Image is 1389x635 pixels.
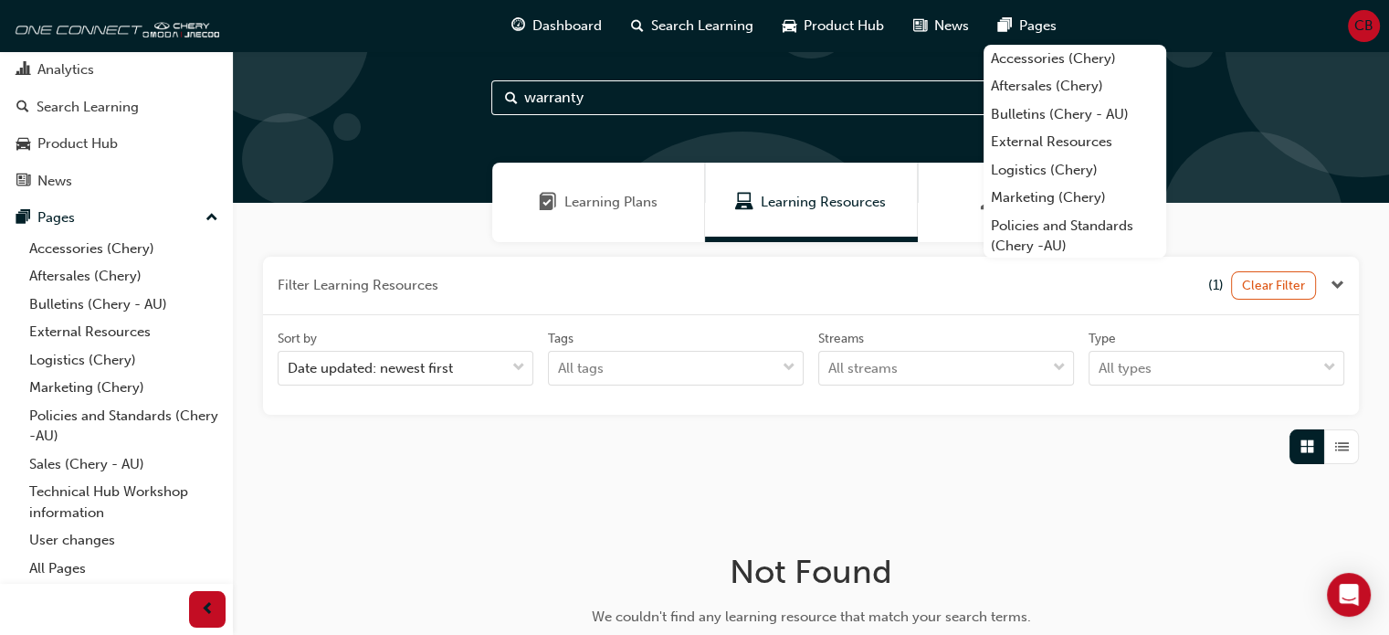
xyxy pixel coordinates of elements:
img: oneconnect [9,7,219,44]
span: CB [1354,16,1373,37]
a: search-iconSearch Learning [616,7,768,45]
a: User changes [22,526,226,555]
a: car-iconProduct Hub [768,7,899,45]
span: down-icon [783,356,795,380]
span: down-icon [1053,356,1066,380]
span: car-icon [16,136,30,153]
button: Pages [7,201,226,235]
span: news-icon [913,15,927,37]
a: Logistics (Chery) [22,346,226,375]
span: Search [505,88,518,109]
a: Bulletins (Chery - AU) [984,101,1166,129]
a: Policies and Standards (Chery -AU) [984,212,1166,260]
a: News [7,164,226,198]
button: Close the filter [1331,275,1344,296]
span: Dashboard [532,16,602,37]
a: Bulletins (Chery - AU) [22,291,226,319]
a: Product Hub [7,127,226,161]
div: Analytics [37,59,94,80]
a: Learning PlansLearning Plans [492,163,705,242]
span: chart-icon [16,62,30,79]
div: Tags [548,330,573,348]
a: Search Learning [7,90,226,124]
span: Learning Resources [735,192,753,213]
a: Accessories (Chery) [984,45,1166,73]
a: Analytics [7,53,226,87]
span: Product Hub [804,16,884,37]
span: search-icon [16,100,29,116]
button: Clear Filter [1231,271,1317,300]
div: Product Hub [37,133,118,154]
div: All tags [558,358,604,379]
a: Policies and Standards (Chery -AU) [22,402,226,450]
span: Search Learning [651,16,753,37]
h1: Not Found [521,552,1100,592]
span: down-icon [512,356,525,380]
div: All types [1099,358,1152,379]
div: Date updated: newest first [288,358,453,379]
div: We couldn't find any learning resource that match your search terms. [521,607,1100,628]
span: Pages [1019,16,1057,37]
a: External Resources [984,128,1166,156]
span: car-icon [783,15,796,37]
a: All Pages [22,555,226,583]
span: Learning Plans [564,192,658,213]
a: Sales (Chery - AU) [22,450,226,479]
a: Marketing (Chery) [984,184,1166,212]
span: Learning Resources [761,192,886,213]
div: Type [1089,330,1116,348]
label: tagOptions [548,330,804,386]
a: news-iconNews [899,7,984,45]
span: News [934,16,969,37]
div: News [37,171,72,192]
a: guage-iconDashboard [497,7,616,45]
button: CB [1348,10,1380,42]
input: Search... [491,80,1131,115]
span: Grid [1300,437,1314,458]
a: SessionsSessions [918,163,1131,242]
span: guage-icon [511,15,525,37]
span: Learning Plans [539,192,557,213]
div: All streams [828,358,898,379]
a: Accessories (Chery) [22,235,226,263]
a: pages-iconPages [984,7,1071,45]
a: Aftersales (Chery) [984,72,1166,101]
span: news-icon [16,174,30,190]
a: Marketing (Chery) [22,374,226,402]
span: up-icon [205,206,218,230]
a: External Resources [22,318,226,346]
a: Logistics (Chery) [984,156,1166,185]
span: down-icon [1323,356,1336,380]
div: Pages [37,207,75,228]
div: Sort by [278,330,317,348]
span: pages-icon [998,15,1012,37]
span: pages-icon [16,210,30,227]
span: search-icon [631,15,644,37]
div: Search Learning [37,97,139,118]
a: Learning ResourcesLearning Resources [705,163,918,242]
div: Streams [818,330,864,348]
a: Aftersales (Chery) [22,262,226,291]
span: List [1335,437,1349,458]
span: prev-icon [201,598,215,621]
a: Technical Hub Workshop information [22,478,226,526]
div: Open Intercom Messenger [1327,573,1371,617]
